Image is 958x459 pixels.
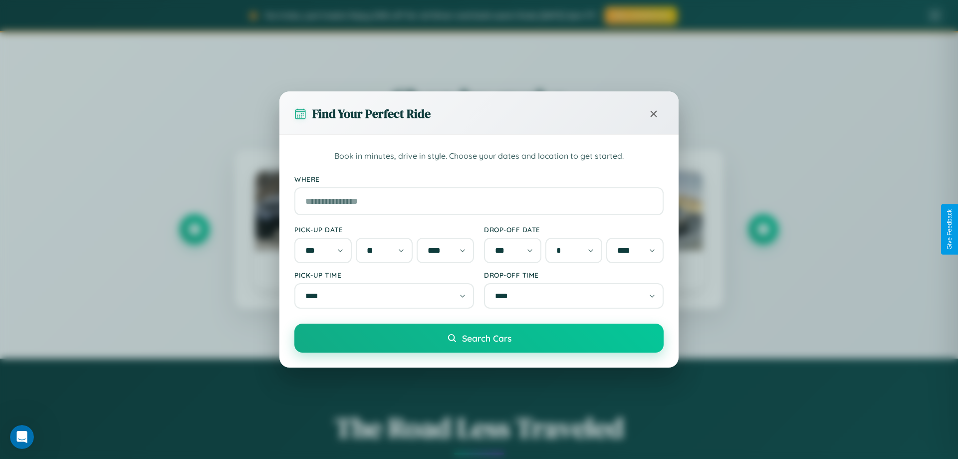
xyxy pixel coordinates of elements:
label: Pick-up Date [294,225,474,234]
label: Drop-off Date [484,225,664,234]
h3: Find Your Perfect Ride [312,105,431,122]
button: Search Cars [294,324,664,353]
label: Pick-up Time [294,271,474,279]
span: Search Cars [462,333,511,344]
label: Where [294,175,664,183]
label: Drop-off Time [484,271,664,279]
p: Book in minutes, drive in style. Choose your dates and location to get started. [294,150,664,163]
